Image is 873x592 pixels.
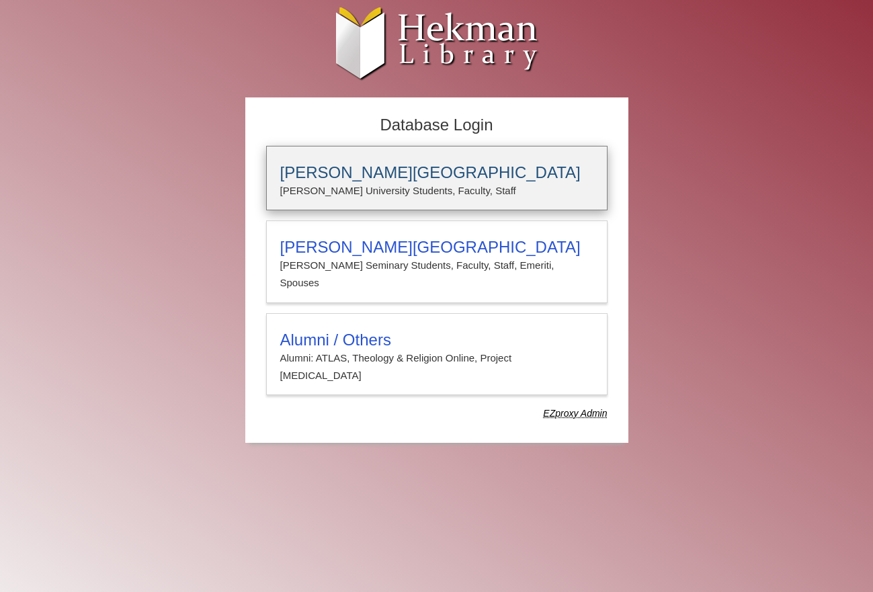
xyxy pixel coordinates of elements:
h3: Alumni / Others [280,331,593,349]
p: [PERSON_NAME] Seminary Students, Faculty, Staff, Emeriti, Spouses [280,257,593,292]
h2: Database Login [259,112,614,139]
dfn: Use Alumni login [543,408,607,419]
summary: Alumni / OthersAlumni: ATLAS, Theology & Religion Online, Project [MEDICAL_DATA] [280,331,593,385]
h3: [PERSON_NAME][GEOGRAPHIC_DATA] [280,238,593,257]
p: [PERSON_NAME] University Students, Faculty, Staff [280,182,593,200]
h3: [PERSON_NAME][GEOGRAPHIC_DATA] [280,163,593,182]
a: [PERSON_NAME][GEOGRAPHIC_DATA][PERSON_NAME] University Students, Faculty, Staff [266,146,608,210]
a: [PERSON_NAME][GEOGRAPHIC_DATA][PERSON_NAME] Seminary Students, Faculty, Staff, Emeriti, Spouses [266,220,608,303]
p: Alumni: ATLAS, Theology & Religion Online, Project [MEDICAL_DATA] [280,349,593,385]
